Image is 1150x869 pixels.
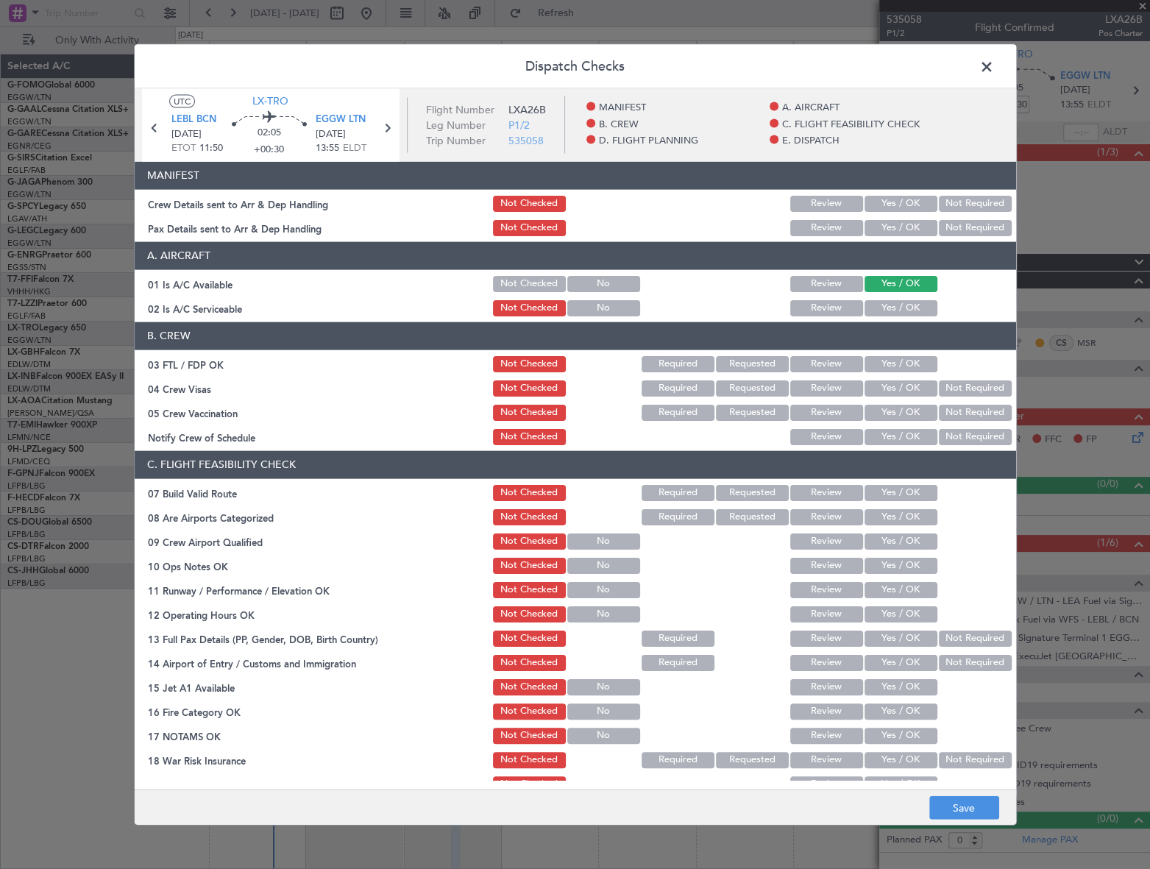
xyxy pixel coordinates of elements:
[939,404,1012,420] button: Not Required
[865,727,937,743] button: Yes / OK
[939,219,1012,235] button: Not Required
[865,428,937,444] button: Yes / OK
[939,380,1012,396] button: Not Required
[865,299,937,316] button: Yes / OK
[865,678,937,695] button: Yes / OK
[865,508,937,525] button: Yes / OK
[865,484,937,500] button: Yes / OK
[865,533,937,549] button: Yes / OK
[865,630,937,646] button: Yes / OK
[939,751,1012,767] button: Not Required
[939,195,1012,211] button: Not Required
[865,219,937,235] button: Yes / OK
[865,703,937,719] button: Yes / OK
[865,606,937,622] button: Yes / OK
[865,581,937,597] button: Yes / OK
[865,275,937,291] button: Yes / OK
[865,654,937,670] button: Yes / OK
[865,751,937,767] button: Yes / OK
[865,380,937,396] button: Yes / OK
[939,654,1012,670] button: Not Required
[782,117,920,132] span: C. FLIGHT FEASIBILITY CHECK
[865,195,937,211] button: Yes / OK
[135,44,1016,88] header: Dispatch Checks
[939,428,1012,444] button: Not Required
[939,630,1012,646] button: Not Required
[865,404,937,420] button: Yes / OK
[865,355,937,372] button: Yes / OK
[929,796,999,820] button: Save
[865,776,937,792] button: Yes / OK
[865,557,937,573] button: Yes / OK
